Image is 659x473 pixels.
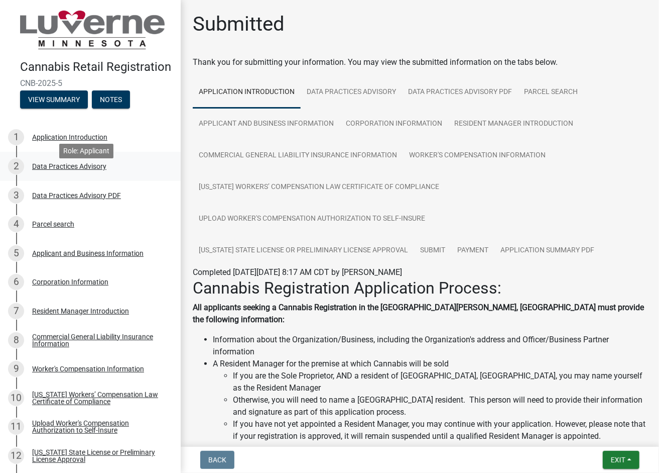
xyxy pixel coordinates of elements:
div: 6 [8,274,24,290]
div: 1 [8,129,24,145]
div: Thank you for submitting your information. You may view the submitted information on the tabs below. [193,56,647,68]
div: Role: Applicant [59,144,113,158]
div: 12 [8,448,24,464]
h4: Cannabis Retail Registration [20,60,173,74]
div: 4 [8,216,24,232]
wm-modal-confirm: Notes [92,96,130,104]
img: City of Luverne, Minnesota [20,11,165,49]
li: Otherwise, you will need to name a [GEOGRAPHIC_DATA] resident. This person will need to provide t... [233,394,647,418]
button: Exit [603,451,639,469]
span: Back [208,456,226,464]
div: 8 [8,332,24,348]
a: Application Summary PDF [494,235,600,267]
li: If you have not yet appointed a Resident Manager, you may continue with your application. However... [233,418,647,442]
a: Upload Worker's Compensation Authorization to Self-Insure [193,203,431,235]
wm-modal-confirm: Summary [20,96,88,104]
a: Commercial General Liability Insurance Information [193,140,403,172]
div: 3 [8,187,24,204]
div: Corporation Information [32,278,108,286]
div: Application Introduction [32,134,107,141]
div: Upload Worker's Compensation Authorization to Self-Insure [32,420,165,434]
a: Corporation Information [340,108,448,140]
button: Back [200,451,234,469]
li: If you are the Sole Proprietor, AND a resident of [GEOGRAPHIC_DATA], [GEOGRAPHIC_DATA], you may n... [233,370,647,394]
a: Resident Manager Introduction [448,108,579,140]
a: Submit [414,235,451,267]
span: Completed [DATE][DATE] 8:17 AM CDT by [PERSON_NAME] [193,267,402,277]
div: Data Practices Advisory [32,163,106,170]
div: Parcel search [32,221,74,228]
strong: All applicants seeking a Cannabis Registration in the [GEOGRAPHIC_DATA][PERSON_NAME], [GEOGRAPHIC... [193,303,644,324]
a: [US_STATE] Workers’ Compensation Law Certificate of Compliance [193,171,445,204]
span: Exit [611,456,625,464]
li: Information about the Organization/Business, including the Organization's address and Officer/Bus... [213,334,647,358]
div: Resident Manager Introduction [32,308,129,315]
a: Parcel search [518,76,584,109]
a: [US_STATE] State License or Preliminary License Approval [193,235,414,267]
a: Data Practices Advisory [301,76,402,109]
div: Applicant and Business Information [32,250,144,257]
div: Data Practices Advisory PDF [32,192,121,199]
div: 11 [8,419,24,435]
button: View Summary [20,90,88,109]
div: 9 [8,361,24,377]
button: Notes [92,90,130,109]
div: 10 [8,390,24,406]
div: [US_STATE] Workers’ Compensation Law Certificate of Compliance [32,391,165,405]
a: Worker's Compensation Information [403,140,552,172]
h2: Cannabis Registration Application Process: [193,278,647,298]
a: Application Introduction [193,76,301,109]
span: CNB-2025-5 [20,78,161,88]
div: 5 [8,245,24,261]
a: Applicant and Business Information [193,108,340,140]
h1: Submitted [193,12,285,36]
a: Payment [451,235,494,267]
li: A Resident Manager for the premise at which Cannabis will be sold [213,358,647,442]
div: 2 [8,158,24,174]
div: [US_STATE] State License or Preliminary License Approval [32,449,165,463]
a: Data Practices Advisory PDF [402,76,518,109]
div: Worker's Compensation Information [32,365,144,372]
div: 7 [8,303,24,319]
div: Commercial General Liability Insurance Information [32,333,165,347]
